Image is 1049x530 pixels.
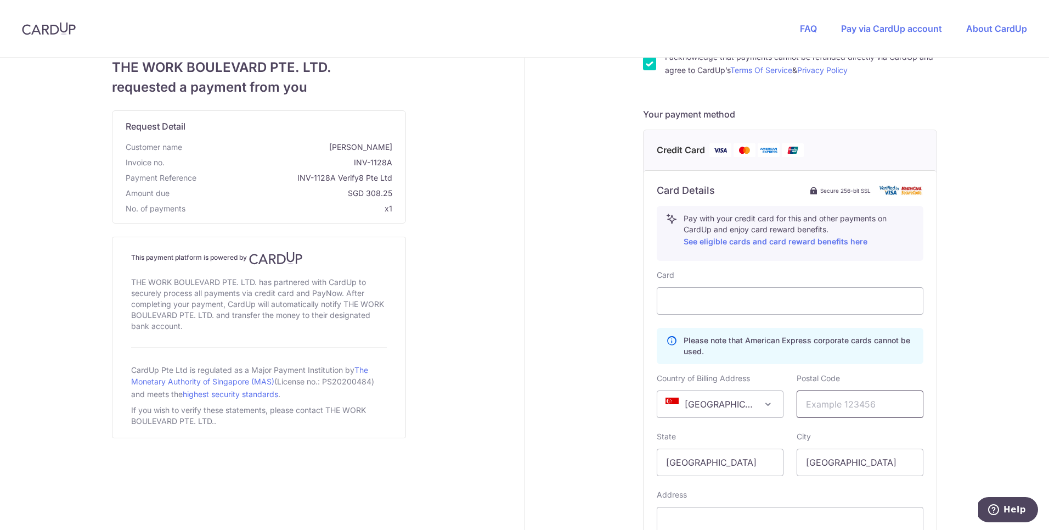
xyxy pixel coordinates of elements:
h5: Your payment method [643,108,937,121]
div: If you wish to verify these statements, please contact THE WORK BOULEVARD PTE. LTD.. [131,403,387,429]
img: CardUp [249,252,303,265]
label: State [657,431,676,442]
label: City [797,431,811,442]
span: No. of payments [126,203,185,214]
span: Amount due [126,188,170,199]
span: INV-1128A [169,157,392,168]
img: Union Pay [782,143,804,157]
label: Address [657,489,687,500]
input: Example 123456 [797,390,923,418]
h6: Card Details [657,184,715,197]
span: Invoice no. [126,157,165,168]
label: I acknowledge that payments cannot be refunded directly via CardUp and agree to CardUp’s & [665,51,937,77]
span: x1 [385,204,392,213]
div: THE WORK BOULEVARD PTE. LTD. has partnered with CardUp to securely process all payments via credi... [131,275,387,334]
span: SGD 308.25 [174,188,392,199]
a: Terms Of Service [730,65,792,75]
label: Card [657,270,674,281]
a: Pay via CardUp account [841,23,942,34]
a: FAQ [800,23,817,34]
iframe: Opens a widget where you can find more information [978,497,1038,525]
a: Privacy Policy [797,65,848,75]
a: highest security standards [183,389,278,399]
span: Secure 256-bit SSL [820,186,871,195]
span: requested a payment from you [112,77,406,97]
label: Country of Billing Address [657,373,750,384]
span: translation missing: en.request_detail [126,121,185,132]
span: Customer name [126,142,182,153]
span: INV-1128A Verify8 Pte Ltd [201,172,392,183]
img: card secure [879,186,923,195]
p: Pay with your credit card for this and other payments on CardUp and enjoy card reward benefits. [684,213,914,248]
img: American Express [758,143,780,157]
span: THE WORK BOULEVARD PTE. LTD. [112,58,406,77]
span: translation missing: en.payment_reference [126,173,196,182]
img: Visa [709,143,731,157]
img: Mastercard [734,143,755,157]
p: Please note that American Express corporate cards cannot be used. [684,335,914,357]
h4: This payment platform is powered by [131,252,387,265]
span: Singapore [657,390,783,418]
span: Singapore [657,391,783,417]
img: CardUp [22,22,76,35]
a: See eligible cards and card reward benefits here [684,237,867,246]
div: CardUp Pte Ltd is regulated as a Major Payment Institution by (License no.: PS20200484) and meets... [131,361,387,403]
a: About CardUp [966,23,1027,34]
label: Postal Code [797,373,840,384]
iframe: Secure card payment input frame [666,294,914,308]
span: Credit Card [657,143,705,157]
span: [PERSON_NAME] [187,142,392,153]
